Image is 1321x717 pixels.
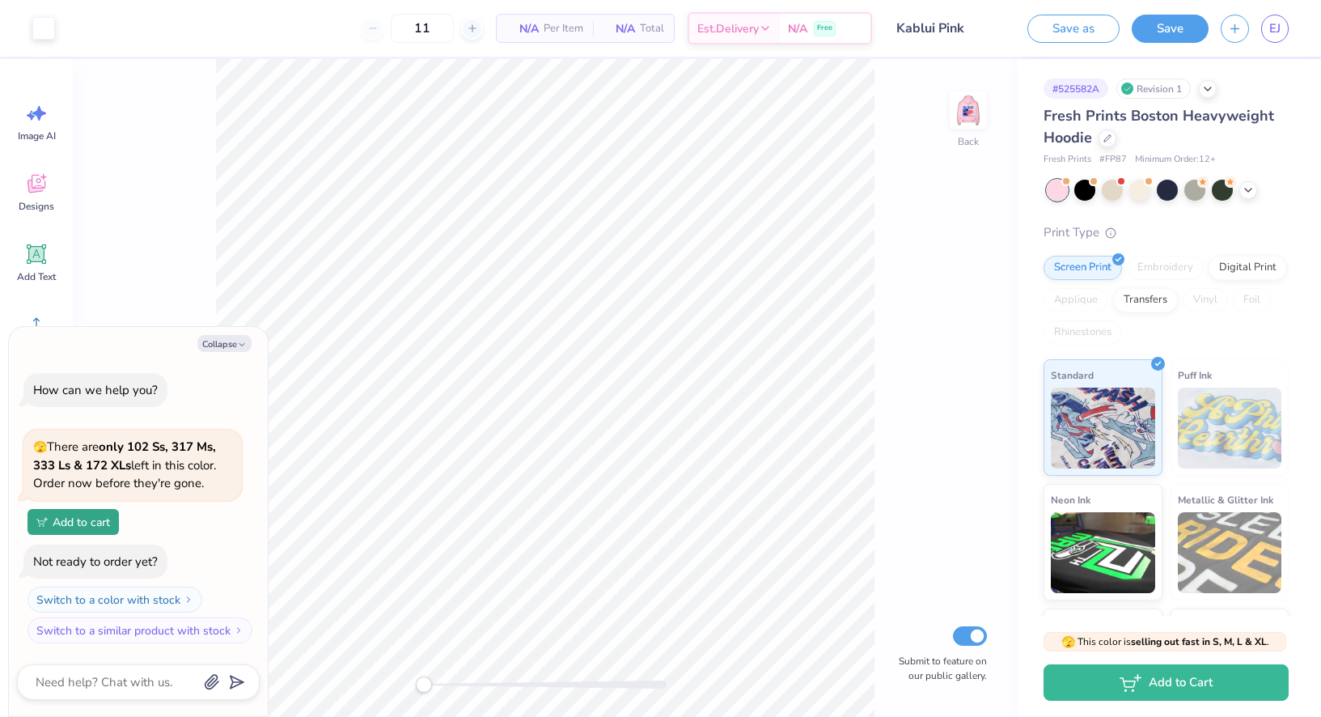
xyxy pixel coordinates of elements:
span: Fresh Prints [1044,153,1091,167]
button: Save [1132,15,1209,43]
div: Applique [1044,288,1108,312]
img: Standard [1051,388,1155,469]
span: Minimum Order: 12 + [1135,153,1216,167]
span: This color is . [1061,634,1269,649]
span: Standard [1051,367,1094,384]
span: 🫣 [33,439,47,455]
span: Metallic & Glitter Ink [1178,491,1273,508]
img: Metallic & Glitter Ink [1178,512,1282,593]
a: EJ [1261,15,1289,43]
div: Not ready to order yet? [33,554,158,570]
img: Neon Ink [1051,512,1155,593]
div: # 525582A [1044,78,1108,99]
span: N/A [506,20,539,37]
span: Image AI [18,129,56,142]
div: Transfers [1113,288,1178,312]
img: Switch to a color with stock [184,595,193,605]
img: Puff Ink [1178,388,1282,469]
span: Free [817,23,832,34]
span: Fresh Prints Boston Heavyweight Hoodie [1044,106,1274,147]
label: Submit to feature on our public gallery. [890,654,987,683]
button: Switch to a similar product with stock [28,617,252,643]
strong: only 102 Ss, 317 Ms, 333 Ls & 172 XLs [33,439,216,473]
div: Back [958,134,979,149]
img: Switch to a similar product with stock [234,626,243,635]
div: Digital Print [1209,256,1287,280]
img: Add to cart [36,517,48,527]
span: EJ [1269,19,1281,38]
button: Switch to a color with stock [28,587,202,613]
span: Puff Ink [1178,367,1212,384]
div: Revision 1 [1116,78,1191,99]
button: Add to Cart [1044,664,1289,701]
button: Save as [1027,15,1120,43]
span: Neon Ink [1051,491,1090,508]
button: Add to cart [28,509,119,535]
div: Rhinestones [1044,320,1122,345]
span: Total [640,20,664,37]
div: Embroidery [1127,256,1204,280]
strong: selling out fast in S, M, L & XL [1131,635,1267,648]
div: Screen Print [1044,256,1122,280]
span: # FP87 [1099,153,1127,167]
div: Accessibility label [416,677,432,693]
span: 🫣 [1061,634,1075,650]
div: Foil [1233,288,1271,312]
span: Per Item [544,20,583,37]
button: Collapse [197,335,252,352]
span: Designs [19,200,54,213]
span: Est. Delivery [697,20,759,37]
span: There are left in this color. Order now before they're gone. [33,439,216,491]
input: – – [391,14,454,43]
div: Vinyl [1183,288,1228,312]
span: N/A [788,20,807,37]
div: How can we help you? [33,382,158,398]
div: Print Type [1044,223,1289,242]
img: Back [952,94,984,126]
input: Untitled Design [884,12,1003,45]
span: N/A [603,20,635,37]
span: Add Text [17,270,56,283]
